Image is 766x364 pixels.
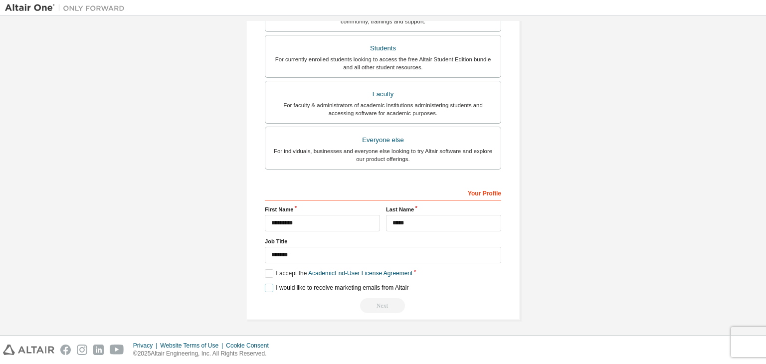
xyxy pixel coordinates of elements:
img: facebook.svg [60,345,71,355]
label: I accept the [265,269,412,278]
div: Provide a valid email to continue [265,298,501,313]
label: First Name [265,205,380,213]
img: instagram.svg [77,345,87,355]
img: youtube.svg [110,345,124,355]
img: linkedin.svg [93,345,104,355]
div: For individuals, businesses and everyone else looking to try Altair software and explore our prod... [271,147,495,163]
label: Job Title [265,237,501,245]
div: Students [271,41,495,55]
a: Academic End-User License Agreement [308,270,412,277]
div: Cookie Consent [226,342,274,350]
label: I would like to receive marketing emails from Altair [265,284,408,292]
div: Everyone else [271,133,495,147]
div: Website Terms of Use [160,342,226,350]
div: For faculty & administrators of academic institutions administering students and accessing softwa... [271,101,495,117]
label: Last Name [386,205,501,213]
img: Altair One [5,3,130,13]
div: Faculty [271,87,495,101]
div: For currently enrolled students looking to access the free Altair Student Edition bundle and all ... [271,55,495,71]
div: Privacy [133,342,160,350]
p: © 2025 Altair Engineering, Inc. All Rights Reserved. [133,350,275,358]
img: altair_logo.svg [3,345,54,355]
div: Your Profile [265,184,501,200]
